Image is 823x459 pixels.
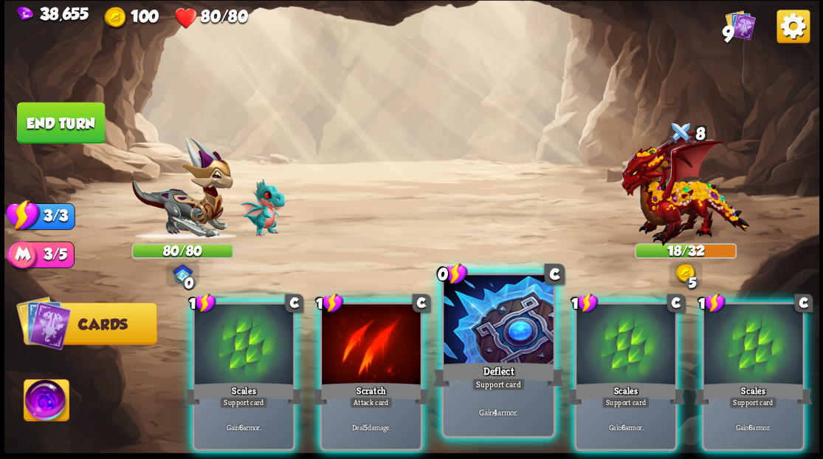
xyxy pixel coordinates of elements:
img: ChevalierSigil.png [172,264,193,283]
div: 1 [571,293,598,313]
img: Treasure_Dragon.png [621,129,749,245]
p: Gain armor. [196,422,290,432]
div: Gems [17,4,89,23]
span: Cards [78,316,128,332]
img: Gem.png [17,6,33,21]
div: C [667,293,685,312]
div: 1 [188,293,216,313]
div: 8 [634,118,736,152]
img: Chevalier_Dragon.png [131,137,233,239]
img: Void_Dragon_Baby.png [240,179,285,237]
span: 100 [131,6,159,24]
div: 0 [182,276,196,290]
button: Cards [23,302,156,344]
p: Gain armor. [706,422,799,432]
div: Scales [694,380,812,407]
div: 18/32 [636,244,735,256]
img: Gold.png [675,263,696,284]
img: Ability_Icon.png [24,379,69,425]
span: 9 [722,21,734,46]
img: Stamina_Icon.png [6,198,40,231]
img: Options_Button.png [776,10,810,43]
b: 4 [493,406,497,417]
div: C [794,293,813,312]
div: Scales [566,380,684,407]
div: C [412,293,430,312]
img: Cards_Icon.png [16,295,72,350]
p: Gain armor. [446,406,550,417]
img: Heart.png [174,6,197,29]
b: 6 [238,422,242,432]
div: View all the cards in your deck [725,10,755,44]
div: Support card [472,378,525,391]
button: End turn [17,102,105,143]
div: C [544,263,565,284]
img: Mana_Points.png [7,240,38,272]
p: Deal damage. [324,422,418,432]
div: 80/80 [133,244,233,256]
div: 3/3 [23,203,75,229]
span: 80/80 [201,6,248,24]
div: 1 [316,293,343,313]
div: Deflect [433,359,564,389]
div: Scratch [311,380,430,407]
b: 6 [621,422,624,432]
p: Gain armor. [579,422,672,432]
div: Support card [219,396,267,408]
img: Cards_Icon.png [725,10,755,40]
div: Support card [729,396,776,408]
div: C [285,293,303,312]
div: 3/5 [23,241,74,268]
div: Health [174,6,247,29]
div: Scales [185,380,303,407]
b: 5 [363,422,367,432]
div: 0 [437,262,467,285]
div: Support card [602,396,650,408]
img: Gold.png [104,6,127,29]
div: 1 [698,293,725,313]
div: Attack card [349,396,392,408]
b: 6 [748,422,751,432]
div: Gold [104,6,158,29]
div: 5 [685,276,699,290]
